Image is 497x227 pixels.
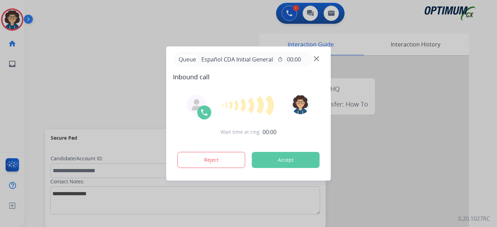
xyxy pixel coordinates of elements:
[178,152,245,168] button: Reject
[458,214,490,223] p: 0.20.1027RC
[200,108,209,117] img: call-icon
[176,55,199,64] p: Queue
[252,152,320,168] button: Accept
[290,95,310,114] img: avatar
[199,55,276,64] span: Español CDA Initial General
[262,128,276,136] span: 00:00
[278,57,283,62] mat-icon: timer
[221,129,261,136] span: Wait time at ring:
[173,72,324,82] span: Inbound call
[191,99,202,110] img: agent-avatar
[314,56,319,61] img: close-button
[287,55,301,64] span: 00:00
